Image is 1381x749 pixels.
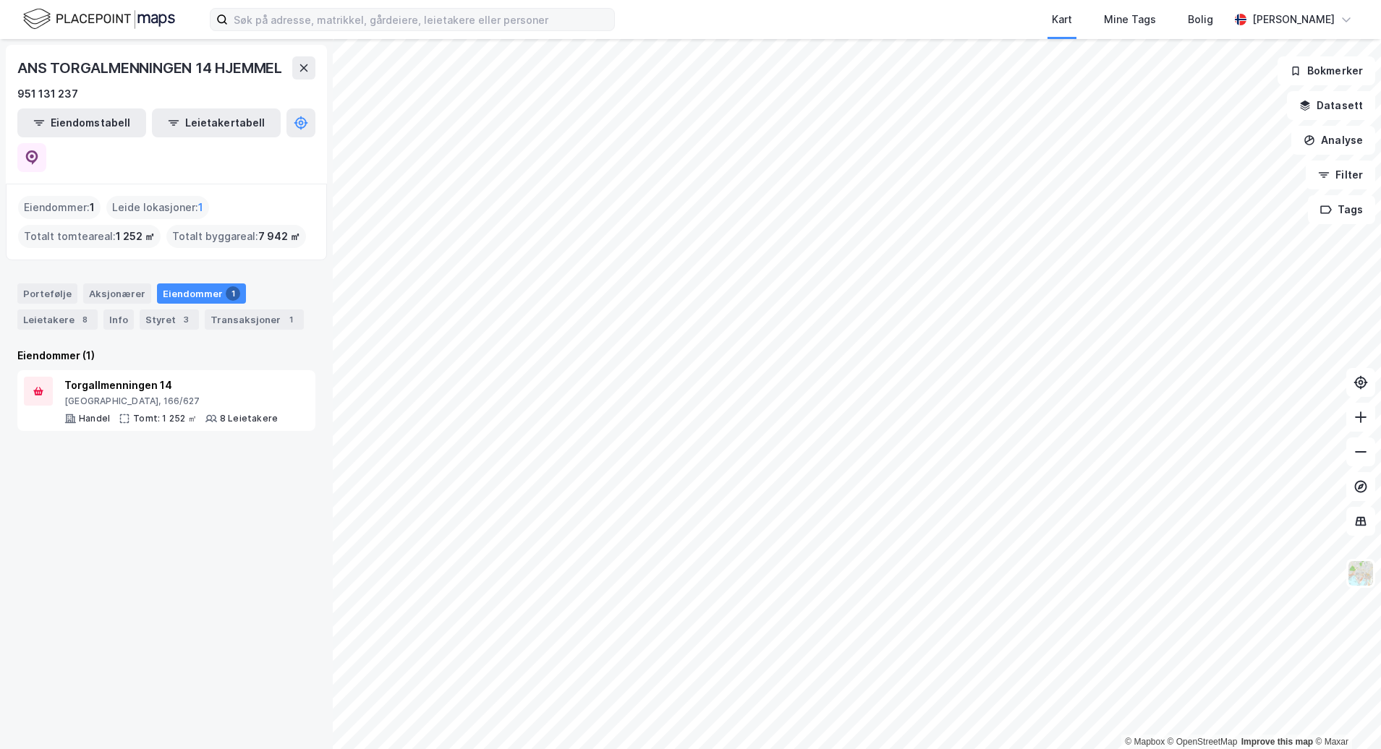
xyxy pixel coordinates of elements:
a: OpenStreetMap [1168,737,1238,747]
div: Leide lokasjoner : [106,196,209,219]
div: Styret [140,309,199,330]
div: 1 [284,312,298,327]
div: 8 Leietakere [220,413,278,424]
div: 8 [77,312,92,327]
div: Leietakere [17,309,98,330]
div: 951 131 237 [17,85,78,103]
button: Eiendomstabell [17,108,146,137]
input: Søk på adresse, matrikkel, gårdeiere, leietakere eller personer [228,9,614,30]
div: Tomt: 1 252 ㎡ [133,413,197,424]
img: Z [1347,560,1374,587]
span: 1 [90,199,95,216]
button: Tags [1308,195,1375,224]
button: Analyse [1291,126,1375,155]
div: Eiendommer : [18,196,101,219]
img: logo.f888ab2527a4732fd821a326f86c7f29.svg [23,7,175,32]
div: Aksjonærer [83,283,151,304]
span: 7 942 ㎡ [258,228,300,245]
span: 1 252 ㎡ [116,228,155,245]
span: 1 [198,199,203,216]
div: Eiendommer (1) [17,347,315,364]
div: ANS TORGALMENNINGEN 14 HJEMMEL [17,56,285,80]
div: Mine Tags [1104,11,1156,28]
div: [GEOGRAPHIC_DATA], 166/627 [64,395,278,407]
div: Totalt byggareal : [166,225,306,248]
div: Bolig [1188,11,1213,28]
div: Torgallmenningen 14 [64,377,278,394]
a: Mapbox [1125,737,1165,747]
button: Leietakertabell [152,108,281,137]
div: 3 [179,312,193,327]
div: Totalt tomteareal : [18,225,161,248]
div: Info [103,309,134,330]
button: Datasett [1287,91,1375,120]
div: 1 [226,286,240,301]
div: Transaksjoner [205,309,304,330]
a: Improve this map [1241,737,1313,747]
button: Filter [1306,160,1375,189]
iframe: Chat Widget [1309,680,1381,749]
div: Portefølje [17,283,77,304]
button: Bokmerker [1278,56,1375,85]
div: Eiendommer [157,283,246,304]
div: Handel [79,413,110,424]
div: [PERSON_NAME] [1252,11,1335,28]
div: Kart [1052,11,1072,28]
